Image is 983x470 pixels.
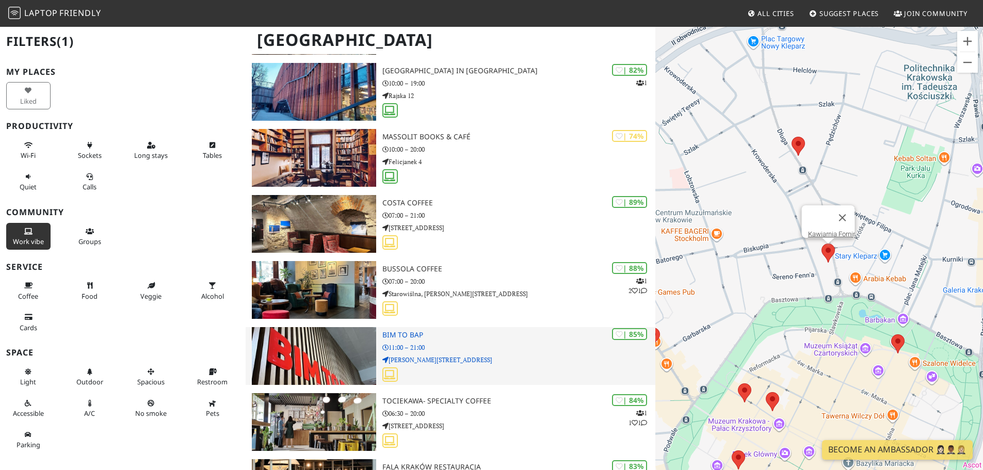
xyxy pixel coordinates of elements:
[201,291,224,301] span: Alcohol
[20,323,37,332] span: Credit cards
[78,151,102,160] span: Power sockets
[17,440,40,449] span: Parking
[890,4,972,23] a: Join Community
[830,205,855,230] button: Zamknij
[6,277,51,304] button: Coffee
[190,395,235,422] button: Pets
[957,31,978,52] button: Powiększ
[59,7,101,19] span: Friendly
[6,262,239,272] h3: Service
[76,377,103,386] span: Outdoor area
[252,195,376,253] img: Costa Coffee
[612,196,647,208] div: | 89%
[6,121,239,131] h3: Productivity
[382,265,655,273] h3: Bussola Coffee
[6,309,51,336] button: Cards
[135,409,167,418] span: Smoke free
[636,78,647,88] p: 1
[382,421,655,431] p: [STREET_ADDRESS]
[24,7,58,19] span: Laptop
[612,328,647,340] div: | 85%
[822,440,973,460] a: Become an Ambassador 🤵🏻‍♀️🤵🏾‍♂️🤵🏼‍♀️
[382,409,655,418] p: 06:30 – 20:00
[20,182,37,191] span: Quiet
[6,348,239,358] h3: Space
[382,355,655,365] p: [PERSON_NAME][STREET_ADDRESS]
[78,237,101,246] span: Group tables
[68,137,112,164] button: Sockets
[129,137,173,164] button: Long stays
[6,26,239,57] h2: Filters
[246,327,655,385] a: BIM TO BAP | 85% BIM TO BAP 11:00 – 21:00 [PERSON_NAME][STREET_ADDRESS]
[8,5,101,23] a: LaptopFriendly LaptopFriendly
[252,327,376,385] img: BIM TO BAP
[6,137,51,164] button: Wi-Fi
[382,91,655,101] p: Rajska 12
[904,9,968,18] span: Join Community
[129,277,173,304] button: Veggie
[6,363,51,391] button: Light
[68,395,112,422] button: A/C
[68,363,112,391] button: Outdoor
[246,393,655,451] a: Tociekawa- Specialty Coffee | 84% 111 Tociekawa- Specialty Coffee 06:30 – 20:00 [STREET_ADDRESS]
[246,63,655,121] a: Arteteka Regional Public Library in Krakow | 82% 1 [GEOGRAPHIC_DATA] in [GEOGRAPHIC_DATA] 10:00 –...
[382,199,655,207] h3: Costa Coffee
[68,168,112,196] button: Calls
[629,276,647,296] p: 1 2 1
[203,151,222,160] span: Work-friendly tables
[6,395,51,422] button: Accessible
[629,408,647,428] p: 1 1 1
[382,133,655,141] h3: Massolit Books & Café
[382,223,655,233] p: [STREET_ADDRESS]
[808,230,855,238] a: Kawiarnia Fornir
[82,291,98,301] span: Food
[612,262,647,274] div: | 88%
[197,377,228,386] span: Restroom
[758,9,794,18] span: All Cities
[206,409,219,418] span: Pet friendly
[382,78,655,88] p: 10:00 – 19:00
[68,277,112,304] button: Food
[18,291,38,301] span: Coffee
[382,397,655,406] h3: Tociekawa- Specialty Coffee
[382,277,655,286] p: 07:00 – 20:00
[6,67,239,77] h3: My Places
[137,377,165,386] span: Spacious
[252,129,376,187] img: Massolit Books & Café
[6,223,51,250] button: Work vibe
[190,363,235,391] button: Restroom
[6,207,239,217] h3: Community
[246,129,655,187] a: Massolit Books & Café | 74% Massolit Books & Café 10:00 – 20:00 Felicjanek 4
[382,144,655,154] p: 10:00 – 20:00
[612,394,647,406] div: | 84%
[382,343,655,352] p: 11:00 – 21:00
[84,409,95,418] span: Air conditioned
[129,363,173,391] button: Spacious
[13,237,44,246] span: People working
[20,377,36,386] span: Natural light
[21,151,36,160] span: Stable Wi-Fi
[382,210,655,220] p: 07:00 – 21:00
[743,4,798,23] a: All Cities
[382,67,655,75] h3: [GEOGRAPHIC_DATA] in [GEOGRAPHIC_DATA]
[819,9,879,18] span: Suggest Places
[190,137,235,164] button: Tables
[382,157,655,167] p: Felicjanek 4
[252,63,376,121] img: Arteteka Regional Public Library in Krakow
[6,168,51,196] button: Quiet
[612,130,647,142] div: | 74%
[957,52,978,73] button: Pomniejsz
[246,261,655,319] a: Bussola Coffee | 88% 121 Bussola Coffee 07:00 – 20:00 Starowiślna, [PERSON_NAME][STREET_ADDRESS]
[83,182,96,191] span: Video/audio calls
[249,26,653,54] h1: [GEOGRAPHIC_DATA]
[8,7,21,19] img: LaptopFriendly
[13,409,44,418] span: Accessible
[246,195,655,253] a: Costa Coffee | 89% Costa Coffee 07:00 – 21:00 [STREET_ADDRESS]
[190,277,235,304] button: Alcohol
[612,64,647,76] div: | 82%
[6,426,51,453] button: Parking
[140,291,162,301] span: Veggie
[382,331,655,339] h3: BIM TO BAP
[57,33,74,50] span: (1)
[252,261,376,319] img: Bussola Coffee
